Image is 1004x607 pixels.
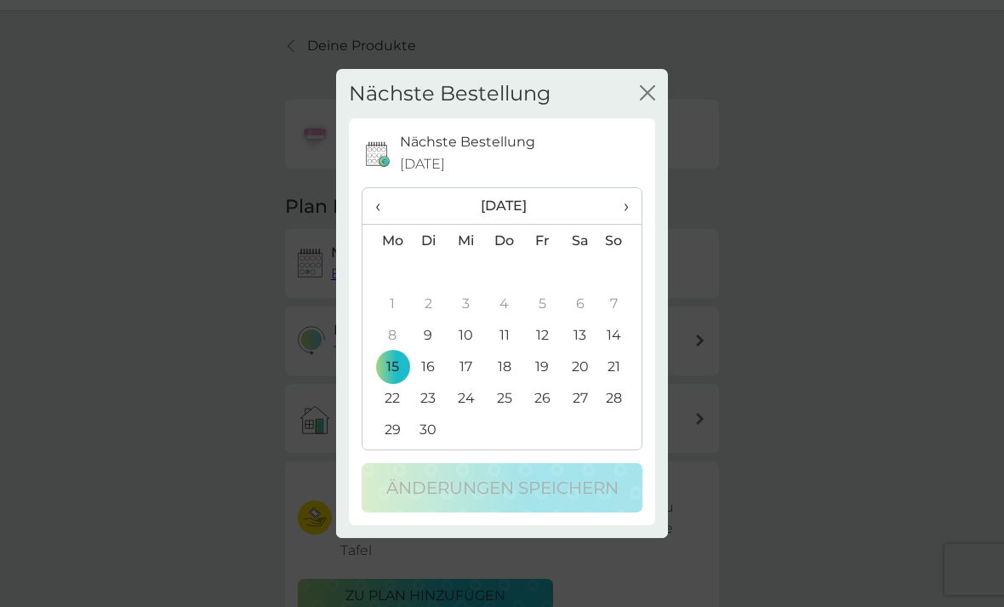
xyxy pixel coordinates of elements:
button: Schließen [640,85,655,103]
td: 8 [362,319,409,351]
td: 26 [523,382,561,414]
td: 9 [409,319,448,351]
td: 15 [362,351,409,382]
td: 22 [362,382,409,414]
td: 23 [409,382,448,414]
p: Nächste Bestellung [400,131,535,153]
td: 27 [561,382,599,414]
th: Mo [362,225,409,257]
td: 4 [485,288,523,319]
td: 24 [448,382,486,414]
td: 17 [448,351,486,382]
td: 3 [448,288,486,319]
td: 28 [599,382,642,414]
td: 7 [599,288,642,319]
td: 2 [409,288,448,319]
th: Sa [561,225,599,257]
h2: Nächste Bestellung [349,82,550,106]
span: › [612,188,629,224]
th: Do [485,225,523,257]
td: 30 [409,414,448,445]
td: 16 [409,351,448,382]
td: 1 [362,288,409,319]
td: 10 [448,319,486,351]
td: 18 [485,351,523,382]
td: 12 [523,319,561,351]
span: ‹ [375,188,396,224]
td: 20 [561,351,599,382]
th: So [599,225,642,257]
th: Fr [523,225,561,257]
p: Änderungen speichern [386,474,619,501]
button: Änderungen speichern [362,463,642,513]
th: Di [409,225,448,257]
td: 11 [485,319,523,351]
td: 14 [599,319,642,351]
td: 29 [362,414,409,445]
th: Mi [448,225,486,257]
span: [DATE] [400,153,445,175]
th: [DATE] [409,188,599,225]
td: 5 [523,288,561,319]
td: 21 [599,351,642,382]
td: 13 [561,319,599,351]
td: 6 [561,288,599,319]
td: 25 [485,382,523,414]
td: 19 [523,351,561,382]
